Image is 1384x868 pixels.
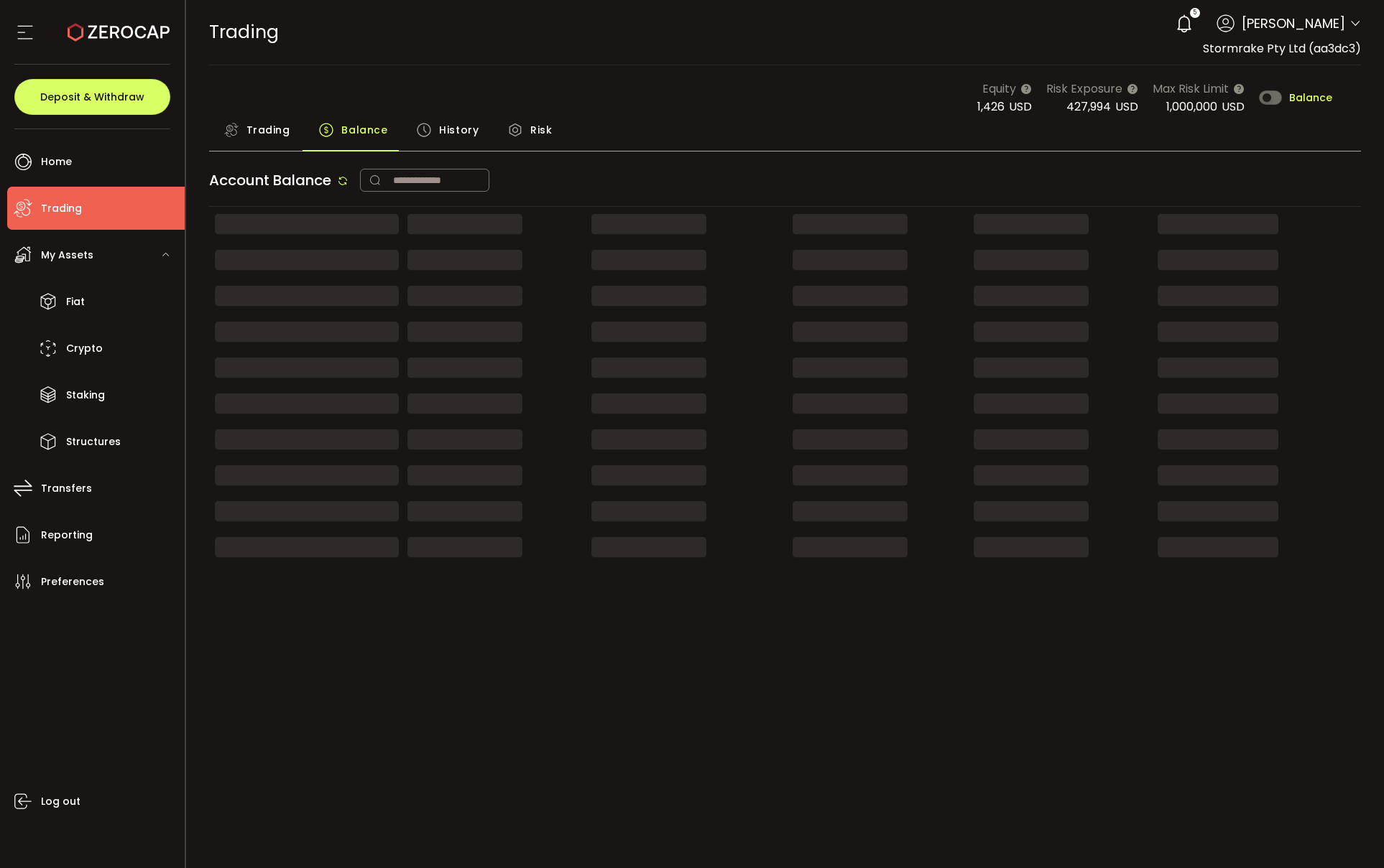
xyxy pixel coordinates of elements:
[1115,98,1138,115] span: USD
[66,291,85,312] span: Fiat
[246,116,290,144] span: Trading
[66,431,121,452] span: Structures
[66,338,103,359] span: Crypto
[1166,98,1217,115] span: 1,000,000
[41,198,82,219] span: Trading
[1222,98,1245,115] span: USD
[41,791,80,812] span: Log out
[530,116,552,144] span: Risk
[1289,93,1332,103] span: Balance
[1066,98,1111,115] span: 427,994
[41,245,93,266] span: My Assets
[66,385,105,406] span: Staking
[41,478,92,499] span: Transfers
[1193,8,1196,18] span: 5
[1009,98,1032,115] span: USD
[14,79,170,115] button: Deposit & Withdraw
[977,98,1005,115] span: 1,426
[41,151,72,172] span: Home
[1203,40,1361,57] span: Stormrake Pty Ltd (aa3dc3)
[1046,80,1122,98] span: Risk Exposure
[982,80,1016,98] span: Equity
[41,571,104,592] span: Preferences
[41,525,93,546] span: Reporting
[209,170,331,190] span: Account Balance
[341,116,387,144] span: Balance
[439,116,479,144] span: History
[1242,14,1345,33] span: [PERSON_NAME]
[209,19,279,45] span: Trading
[40,92,144,102] span: Deposit & Withdraw
[1153,80,1229,98] span: Max Risk Limit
